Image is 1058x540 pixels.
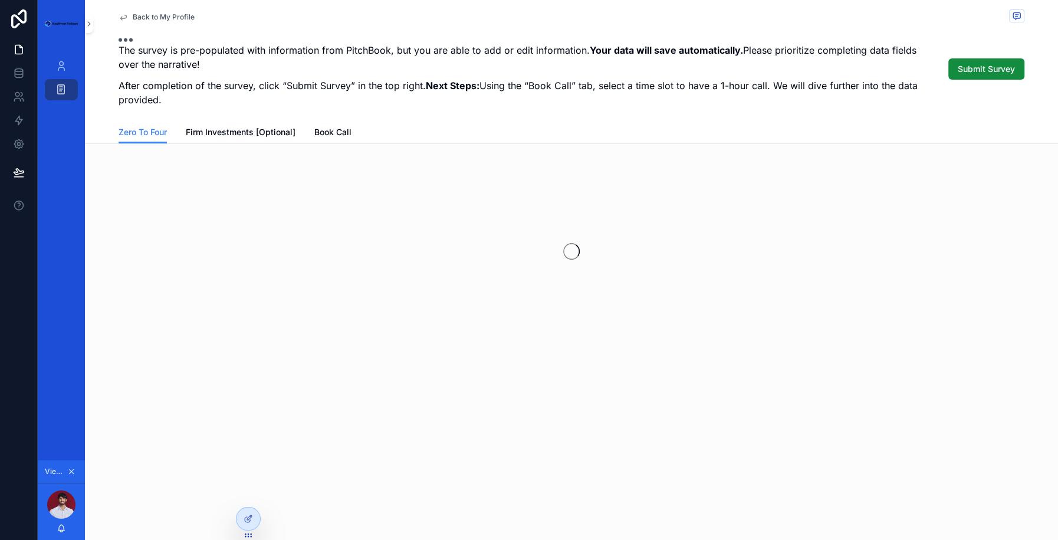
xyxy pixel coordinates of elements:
[186,126,295,138] span: Firm Investments [Optional]
[38,47,85,116] div: scrollable content
[119,43,936,71] p: The survey is pre-populated with information from PitchBook, but you are able to add or edit info...
[45,21,78,27] img: App logo
[958,63,1015,75] span: Submit Survey
[119,12,195,22] a: Back to My Profile
[186,122,295,145] a: Firm Investments [Optional]
[133,12,195,22] span: Back to My Profile
[314,126,351,138] span: Book Call
[314,122,351,145] a: Book Call
[948,58,1024,80] button: Submit Survey
[119,126,167,138] span: Zero To Four
[426,80,479,91] strong: Next Steps:
[45,467,65,476] span: Viewing as Vinnie
[119,78,936,107] p: After completion of the survey, click “Submit Survey” in the top right. Using the “Book Call” tab...
[119,122,167,144] a: Zero To Four
[590,44,743,56] strong: Your data will save automatically.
